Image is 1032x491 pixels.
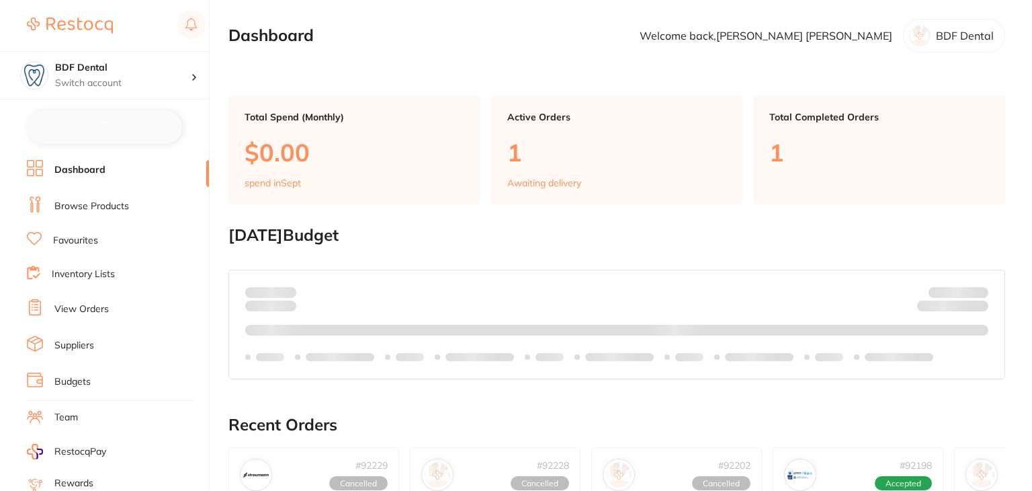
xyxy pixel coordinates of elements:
[245,139,464,166] p: $0.00
[243,462,269,488] img: Straumann
[606,462,632,488] img: Adam Dental
[329,476,388,491] span: Cancelled
[27,444,106,459] a: RestocqPay
[537,460,569,471] p: # 92228
[245,298,296,314] p: month
[53,234,98,248] a: Favourites
[900,460,932,471] p: # 92198
[27,17,113,34] img: Restocq Logo
[306,352,374,363] p: Labels extended
[245,287,296,297] p: Spent:
[54,411,78,424] a: Team
[228,26,314,45] h2: Dashboard
[769,139,989,166] p: 1
[491,96,743,204] a: Active Orders1Awaiting delivery
[54,477,93,490] a: Rewards
[787,462,813,488] img: Erskine Dental
[396,352,424,363] p: Labels
[228,416,1005,435] h2: Recent Orders
[55,77,191,90] p: Switch account
[273,286,296,298] strong: $0.00
[245,112,464,122] p: Total Spend (Monthly)
[969,462,994,488] img: Adam Dental
[507,112,727,122] p: Active Orders
[228,96,480,204] a: Total Spend (Monthly)$0.00spend inSept
[692,476,750,491] span: Cancelled
[917,298,988,314] p: Remaining:
[640,30,892,42] p: Welcome back, [PERSON_NAME] [PERSON_NAME]
[511,476,569,491] span: Cancelled
[55,61,191,75] h4: BDF Dental
[585,352,654,363] p: Labels extended
[929,287,988,297] p: Budget:
[52,268,115,281] a: Inventory Lists
[54,375,91,389] a: Budgets
[753,96,1005,204] a: Total Completed Orders1
[675,352,703,363] p: Labels
[875,476,932,491] span: Accepted
[425,462,450,488] img: Henry Schein Halas
[769,112,989,122] p: Total Completed Orders
[21,62,48,89] img: BDF Dental
[54,163,105,177] a: Dashboard
[27,10,113,41] a: Restocq Logo
[54,445,106,459] span: RestocqPay
[965,303,988,315] strong: $0.00
[725,352,793,363] p: Labels extended
[228,226,1005,245] h2: [DATE] Budget
[54,339,94,352] a: Suppliers
[507,178,581,188] p: Awaiting delivery
[936,30,994,42] p: BDF Dental
[815,352,843,363] p: Labels
[54,303,109,316] a: View Orders
[535,352,564,363] p: Labels
[27,444,43,459] img: RestocqPay
[507,139,727,166] p: 1
[718,460,750,471] p: # 92202
[245,178,301,188] p: spend in Sept
[355,460,388,471] p: # 92229
[865,352,933,363] p: Labels extended
[962,286,988,298] strong: $NaN
[256,352,284,363] p: Labels
[54,200,129,213] a: Browse Products
[445,352,514,363] p: Labels extended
